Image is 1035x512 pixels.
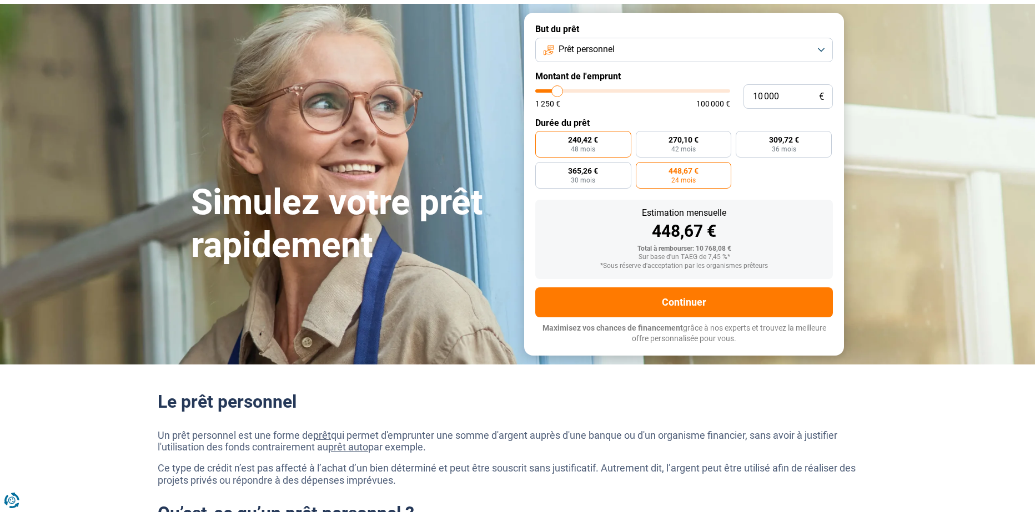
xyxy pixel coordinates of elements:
[671,146,696,153] span: 42 mois
[535,24,833,34] label: But du prêt
[544,262,824,270] div: *Sous réserve d'acceptation par les organismes prêteurs
[696,100,730,108] span: 100 000 €
[158,391,877,412] h2: Le prêt personnel
[535,323,833,344] p: grâce à nos experts et trouvez la meilleure offre personnalisée pour vous.
[313,429,331,441] a: prêt
[544,254,824,261] div: Sur base d'un TAEG de 7,45 %*
[568,136,598,144] span: 240,42 €
[542,323,683,332] span: Maximisez vos chances de financement
[669,136,699,144] span: 270,10 €
[671,177,696,184] span: 24 mois
[571,146,595,153] span: 48 mois
[544,223,824,240] div: 448,67 €
[568,167,598,175] span: 365,26 €
[535,118,833,128] label: Durée du prêt
[544,245,824,253] div: Total à rembourser: 10 768,08 €
[535,100,560,108] span: 1 250 €
[535,287,833,317] button: Continuer
[158,429,877,453] p: Un prêt personnel est une forme de qui permet d'emprunter une somme d'argent auprès d'une banque ...
[158,462,877,486] p: Ce type de crédit n’est pas affecté à l’achat d’un bien déterminé et peut être souscrit sans just...
[191,181,511,267] h1: Simulez votre prêt rapidement
[544,209,824,217] div: Estimation mensuelle
[819,92,824,102] span: €
[535,38,833,62] button: Prêt personnel
[571,177,595,184] span: 30 mois
[559,43,615,55] span: Prêt personnel
[769,136,799,144] span: 309,72 €
[669,167,699,175] span: 448,67 €
[772,146,796,153] span: 36 mois
[535,71,833,82] label: Montant de l'emprunt
[328,441,368,453] a: prêt auto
